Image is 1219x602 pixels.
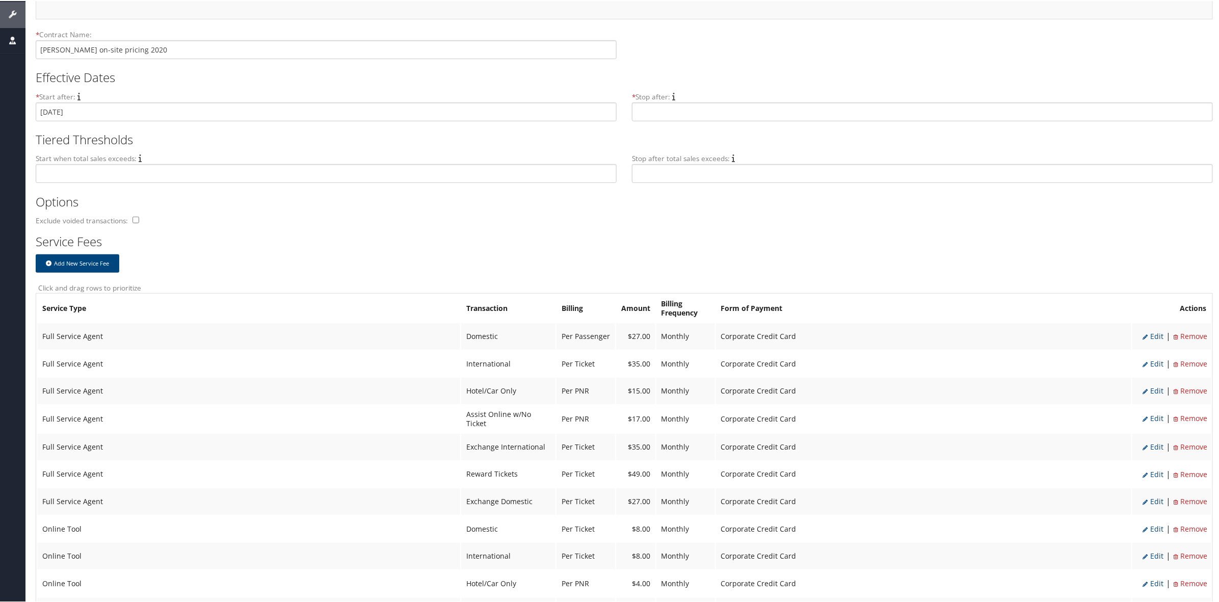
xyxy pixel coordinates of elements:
[562,550,595,560] span: Per Ticket
[1163,467,1173,480] li: |
[616,404,655,432] td: $17.00
[1173,578,1207,587] span: Remove
[461,322,555,349] td: Domestic
[37,542,460,568] td: Online Tool
[1173,330,1207,340] span: Remove
[562,385,589,395] span: Per PNR
[37,569,460,596] td: Online Tool
[562,413,589,423] span: Per PNR
[1143,523,1163,533] span: Edit
[661,495,690,505] span: Monthly
[37,350,460,376] td: Full Service Agent
[1173,441,1207,451] span: Remove
[661,413,690,423] span: Monthly
[461,542,555,568] td: International
[36,282,1205,292] label: Click and drag rows to prioritize
[1163,411,1173,424] li: |
[661,358,690,368] span: Monthly
[661,578,690,587] span: Monthly
[1163,329,1173,342] li: |
[661,441,690,451] span: Monthly
[616,487,655,514] td: $27.00
[1173,385,1207,395] span: Remove
[1173,468,1207,478] span: Remove
[1173,523,1207,533] span: Remove
[461,460,555,487] td: Reward Tickets
[1143,358,1163,368] span: Edit
[36,39,617,58] input: Name is required.
[1143,578,1163,587] span: Edit
[716,322,1131,349] td: Corporate Credit Card
[1163,383,1173,397] li: |
[716,515,1131,541] td: Corporate Credit Card
[632,91,670,101] label: Stop after:
[716,487,1131,514] td: Corporate Credit Card
[562,358,595,368] span: Per Ticket
[562,330,610,340] span: Per Passenger
[1163,494,1173,507] li: |
[1163,548,1173,562] li: |
[37,460,460,487] td: Full Service Agent
[1132,294,1211,321] th: Actions
[36,215,130,225] label: Exclude voided transactions:
[562,495,595,505] span: Per Ticket
[616,350,655,376] td: $35.00
[461,487,555,514] td: Exchange Domestic
[616,515,655,541] td: $8.00
[36,91,75,101] label: Start after:
[1143,385,1163,395] span: Edit
[562,441,595,451] span: Per Ticket
[1143,550,1163,560] span: Edit
[461,515,555,541] td: Domestic
[1143,495,1163,505] span: Edit
[36,130,1205,147] h2: Tiered Thresholds
[36,253,119,272] button: Add New Service Fee
[1163,576,1173,589] li: |
[616,322,655,349] td: $27.00
[37,377,460,403] td: Full Service Agent
[661,385,690,395] span: Monthly
[562,468,595,478] span: Per Ticket
[1163,356,1173,370] li: |
[36,29,617,39] label: Contract Name:
[1143,441,1163,451] span: Edit
[37,322,460,349] td: Full Service Agent
[36,192,1205,210] h2: Options
[1173,550,1207,560] span: Remove
[661,550,690,560] span: Monthly
[716,460,1131,487] td: Corporate Credit Card
[616,377,655,403] td: $15.00
[461,569,555,596] td: Hotel/Car Only
[716,433,1131,459] td: Corporate Credit Card
[1173,358,1207,368] span: Remove
[716,294,1131,321] th: Form of Payment
[562,578,589,587] span: Per PNR
[36,152,137,163] label: Start when total sales exceeds:
[616,294,655,321] th: Amount
[716,569,1131,596] td: Corporate Credit Card
[1173,495,1207,505] span: Remove
[1163,521,1173,535] li: |
[461,404,555,432] td: Assist Online w/No Ticket
[632,152,730,163] label: Stop after total sales exceeds:
[461,377,555,403] td: Hotel/Car Only
[1163,439,1173,453] li: |
[37,433,460,459] td: Full Service Agent
[1173,412,1207,422] span: Remove
[661,523,690,533] span: Monthly
[716,377,1131,403] td: Corporate Credit Card
[616,542,655,568] td: $8.00
[661,330,690,340] span: Monthly
[716,404,1131,432] td: Corporate Credit Card
[37,294,460,321] th: Service Type
[1143,412,1163,422] span: Edit
[37,487,460,514] td: Full Service Agent
[661,468,690,478] span: Monthly
[716,350,1131,376] td: Corporate Credit Card
[562,523,595,533] span: Per Ticket
[461,433,555,459] td: Exchange International
[37,404,460,432] td: Full Service Agent
[716,542,1131,568] td: Corporate Credit Card
[36,232,1205,249] h2: Service Fees
[37,515,460,541] td: Online Tool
